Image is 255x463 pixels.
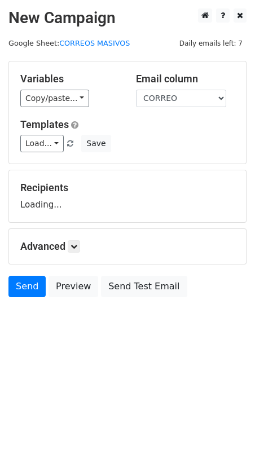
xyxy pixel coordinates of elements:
[8,276,46,297] a: Send
[101,276,187,297] a: Send Test Email
[175,37,247,50] span: Daily emails left: 7
[49,276,98,297] a: Preview
[8,39,130,47] small: Google Sheet:
[20,73,119,85] h5: Variables
[20,240,235,253] h5: Advanced
[20,90,89,107] a: Copy/paste...
[20,135,64,152] a: Load...
[20,182,235,211] div: Loading...
[8,8,247,28] h2: New Campaign
[59,39,130,47] a: CORREOS MASIVOS
[175,39,247,47] a: Daily emails left: 7
[20,182,235,194] h5: Recipients
[81,135,111,152] button: Save
[136,73,235,85] h5: Email column
[20,118,69,130] a: Templates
